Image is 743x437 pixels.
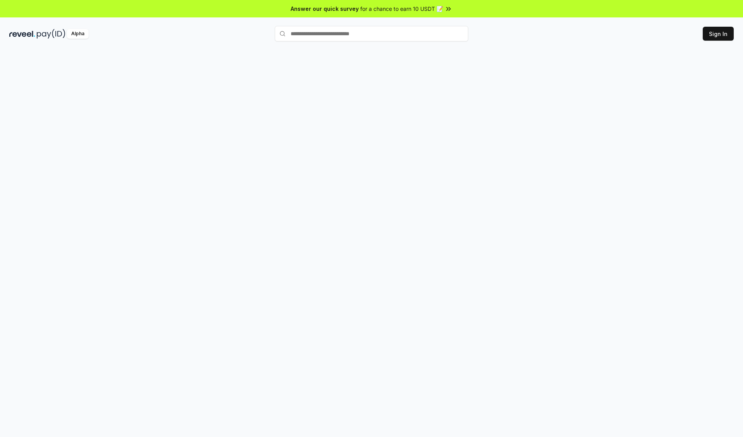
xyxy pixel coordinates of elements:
button: Sign In [703,27,734,41]
div: Alpha [67,29,89,39]
span: Answer our quick survey [291,5,359,13]
img: pay_id [37,29,65,39]
span: for a chance to earn 10 USDT 📝 [360,5,443,13]
img: reveel_dark [9,29,35,39]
